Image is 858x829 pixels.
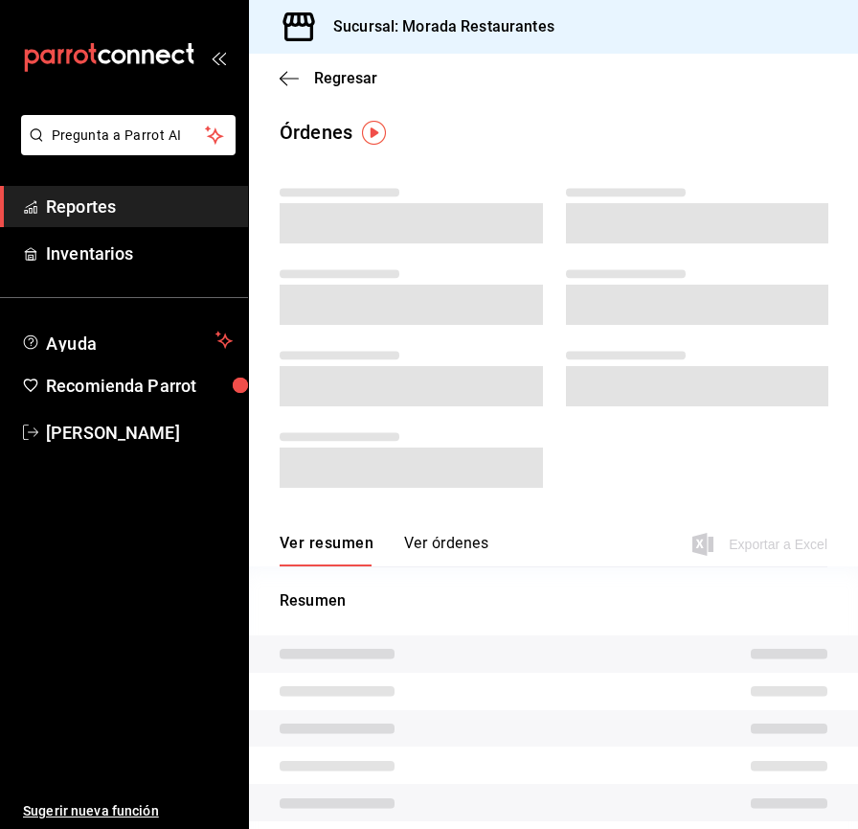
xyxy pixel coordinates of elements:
button: Pregunta a Parrot AI [21,115,236,155]
button: Ver resumen [280,534,373,566]
button: Ver órdenes [404,534,488,566]
span: [PERSON_NAME] [46,420,233,446]
button: Regresar [280,69,377,87]
span: Ayuda [46,329,208,352]
img: Tooltip marker [362,121,386,145]
div: navigation tabs [280,534,488,566]
span: Pregunta a Parrot AI [52,126,206,146]
a: Pregunta a Parrot AI [13,139,236,159]
span: Inventarios [46,241,233,266]
h3: Sucursal: Morada Restaurantes [318,15,554,38]
span: Reportes [46,194,233,219]
p: Resumen [280,589,827,612]
span: Sugerir nueva función [23,801,233,821]
button: open_drawer_menu [211,50,226,65]
span: Regresar [314,69,377,87]
div: Órdenes [280,118,352,147]
span: Recomienda Parrot [46,373,233,399]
